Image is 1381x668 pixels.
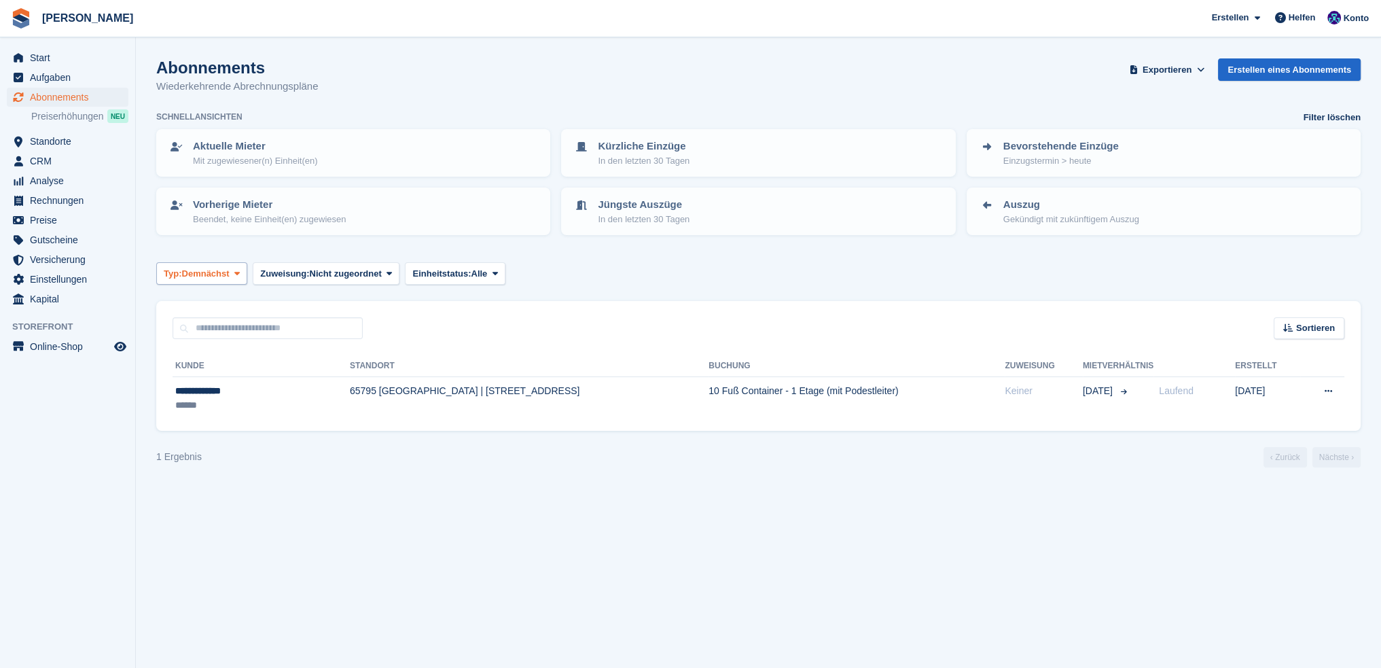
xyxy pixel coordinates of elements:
[1003,197,1139,213] p: Auszug
[11,8,31,29] img: stora-icon-8386f47178a22dfd0bd8f6a31ec36ba5ce8667c1dd55bd0f319d3a0aa187defe.svg
[1296,321,1335,335] span: Sortieren
[310,267,382,281] span: Nicht zugeordnet
[31,110,104,123] span: Preiserhöhungen
[405,262,505,285] button: Einheitstatus: Alle
[1235,377,1299,420] td: [DATE]
[260,267,309,281] span: Zuweisung:
[193,139,318,154] p: Aktuelle Mieter
[30,68,111,87] span: Aufgaben
[1303,111,1361,124] a: Filter löschen
[1261,447,1363,468] nav: Page
[350,377,709,420] td: 65795 [GEOGRAPHIC_DATA] | [STREET_ADDRESS]
[30,171,111,190] span: Analyse
[1127,58,1208,81] button: Exportieren
[156,262,247,285] button: Typ: Demnächst
[193,197,346,213] p: Vorherige Mieter
[31,109,128,124] a: Preiserhöhungen NEU
[7,337,128,356] a: Speisekarte
[1003,213,1139,226] p: Gekündigt mit zukünftigem Auszug
[156,111,243,123] h6: Schnellansichten
[1159,385,1194,396] span: Laufend
[30,132,111,151] span: Standorte
[598,154,689,168] p: In den letzten 30 Tagen
[7,88,128,107] a: menu
[7,289,128,309] a: menu
[30,337,111,356] span: Online-Shop
[30,250,111,269] span: Versicherung
[158,130,549,175] a: Aktuelle Mieter Mit zugewiesener(n) Einheit(en)
[1211,11,1249,24] span: Erstellen
[193,154,318,168] p: Mit zugewiesener(n) Einheit(en)
[598,139,689,154] p: Kürzliche Einzüge
[7,48,128,67] a: menu
[412,267,471,281] span: Einheitstatus:
[7,230,128,249] a: menu
[1005,384,1082,398] div: Keiner
[30,289,111,309] span: Kapital
[7,211,128,230] a: menu
[156,450,202,464] div: 1 Ergebnis
[7,171,128,190] a: menu
[7,132,128,151] a: menu
[1235,355,1299,377] th: Erstellt
[112,338,128,355] a: Vorschau-Shop
[253,262,399,285] button: Zuweisung: Nicht zugeordnet
[598,213,689,226] p: In den letzten 30 Tagen
[1218,58,1361,81] a: Erstellen eines Abonnements
[164,267,181,281] span: Typ:
[1263,447,1307,468] a: Vorherige
[7,152,128,171] a: menu
[350,355,709,377] th: Standort
[1005,355,1082,377] th: Zuweisung
[1003,139,1119,154] p: Bevorstehende Einzüge
[1003,154,1119,168] p: Einzugstermin > heute
[7,68,128,87] a: menu
[562,189,954,234] a: Jüngste Auszüge In den letzten 30 Tagen
[158,189,549,234] a: Vorherige Mieter Beendet, keine Einheit(en) zugewiesen
[598,197,689,213] p: Jüngste Auszüge
[107,109,128,123] div: NEU
[7,250,128,269] a: menu
[30,211,111,230] span: Preise
[709,355,1005,377] th: Buchung
[968,189,1359,234] a: Auszug Gekündigt mit zukünftigem Auszug
[30,191,111,210] span: Rechnungen
[709,377,1005,420] td: 10 Fuß Container - 1 Etage (mit Podestleiter)
[173,355,350,377] th: Kunde
[12,320,135,334] span: Storefront
[181,267,229,281] span: Demnächst
[1083,355,1153,377] th: Mietverhältnis
[30,152,111,171] span: CRM
[1343,12,1369,25] span: Konto
[968,130,1359,175] a: Bevorstehende Einzüge Einzugstermin > heute
[1143,63,1191,77] span: Exportieren
[471,267,487,281] span: Alle
[562,130,954,175] a: Kürzliche Einzüge In den letzten 30 Tagen
[1327,11,1341,24] img: Thomas Lerch
[37,7,139,29] a: [PERSON_NAME]
[30,88,111,107] span: Abonnements
[156,79,319,94] p: Wiederkehrende Abrechnungspläne
[30,270,111,289] span: Einstellungen
[1289,11,1316,24] span: Helfen
[7,191,128,210] a: menu
[30,230,111,249] span: Gutscheine
[1083,384,1115,398] span: [DATE]
[7,270,128,289] a: menu
[156,58,319,77] h1: Abonnements
[30,48,111,67] span: Start
[193,213,346,226] p: Beendet, keine Einheit(en) zugewiesen
[1312,447,1361,468] a: Nächste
